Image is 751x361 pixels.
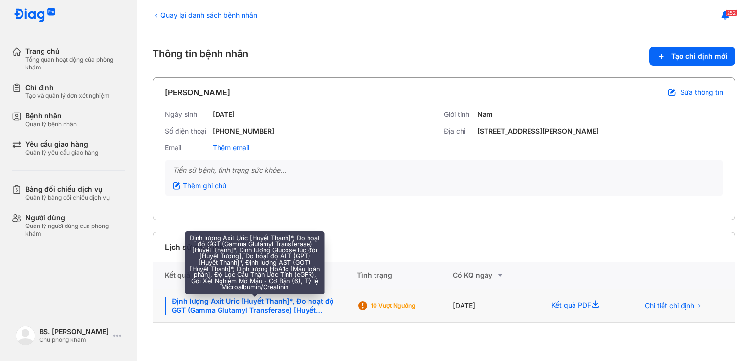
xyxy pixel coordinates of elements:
div: [PHONE_NUMBER] [213,127,274,135]
div: Tiền sử bệnh, tình trạng sức khỏe... [173,166,715,175]
div: Bệnh nhân [25,112,77,120]
div: Chỉ định [25,83,110,92]
div: [PERSON_NAME] [165,87,230,98]
div: Yêu cầu giao hàng [25,140,98,149]
div: [STREET_ADDRESS][PERSON_NAME] [477,127,599,135]
div: Kết quả PDF [540,289,627,323]
div: Tình trạng [357,262,453,289]
div: Kết quả [153,262,357,289]
div: Email [165,143,209,152]
span: Sửa thông tin [680,88,723,97]
div: [DATE] [213,110,235,119]
div: Bảng đối chiếu dịch vụ [25,185,110,194]
button: Tạo chỉ định mới [649,47,735,66]
span: 252 [726,9,737,16]
div: Địa chỉ [444,127,473,135]
div: Chủ phòng khám [39,336,110,344]
div: Tổng quan hoạt động của phòng khám [25,56,125,71]
div: Có KQ ngày [453,270,540,281]
div: Giới tính [444,110,473,119]
img: logo [14,8,56,23]
div: Trang chủ [25,47,125,56]
div: Tạo và quản lý đơn xét nghiệm [25,92,110,100]
div: Quản lý người dùng của phòng khám [25,222,125,238]
span: Chi tiết chỉ định [645,301,694,310]
div: BS. [PERSON_NAME] [39,327,110,336]
span: Tạo chỉ định mới [671,52,728,61]
div: Người dùng [25,213,125,222]
img: logo [16,326,35,345]
div: Nam [477,110,493,119]
div: 10 Vượt ngưỡng [371,302,449,310]
div: Thông tin bệnh nhân [153,47,735,66]
div: Định lượng Axit Uric [Huyết Thanh]*, Đo hoạt độ GGT (Gamma Glutamyl Transferase) [Huyết Thanh]*, ... [165,297,345,315]
div: [DATE] [453,289,540,323]
div: Ngày sinh [165,110,209,119]
div: Quản lý bảng đối chiếu dịch vụ [25,194,110,202]
button: Chi tiết chỉ định [639,298,708,313]
div: Lịch sử chỉ định [165,241,224,253]
div: Quay lại danh sách bệnh nhân [153,10,257,20]
div: Thêm email [213,143,249,152]
div: Số điện thoại [165,127,209,135]
div: Quản lý yêu cầu giao hàng [25,149,98,157]
div: Quản lý bệnh nhân [25,120,77,128]
div: Thêm ghi chú [173,181,226,190]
